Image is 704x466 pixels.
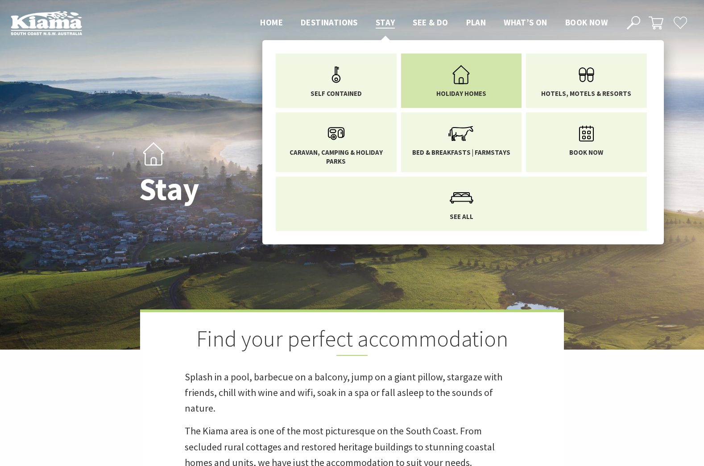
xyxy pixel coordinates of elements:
[11,11,82,35] img: Kiama Logo
[466,17,486,28] span: Plan
[185,326,519,356] h2: Find your perfect accommodation
[251,16,617,30] nav: Main Menu
[139,172,391,206] h1: Stay
[541,89,631,98] span: Hotels, Motels & Resorts
[504,17,547,28] span: What’s On
[436,89,486,98] span: Holiday Homes
[565,17,608,28] span: Book now
[185,369,519,417] p: Splash in a pool, barbecue on a balcony, jump on a giant pillow, stargaze with friends, chill wit...
[260,17,283,28] span: Home
[412,148,510,157] span: Bed & Breakfasts | Farmstays
[569,148,603,157] span: Book now
[311,89,362,98] span: Self Contained
[413,17,448,28] span: See & Do
[282,148,390,165] span: Caravan, Camping & Holiday Parks
[376,17,395,28] span: Stay
[301,17,358,28] span: Destinations
[450,212,473,221] span: See All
